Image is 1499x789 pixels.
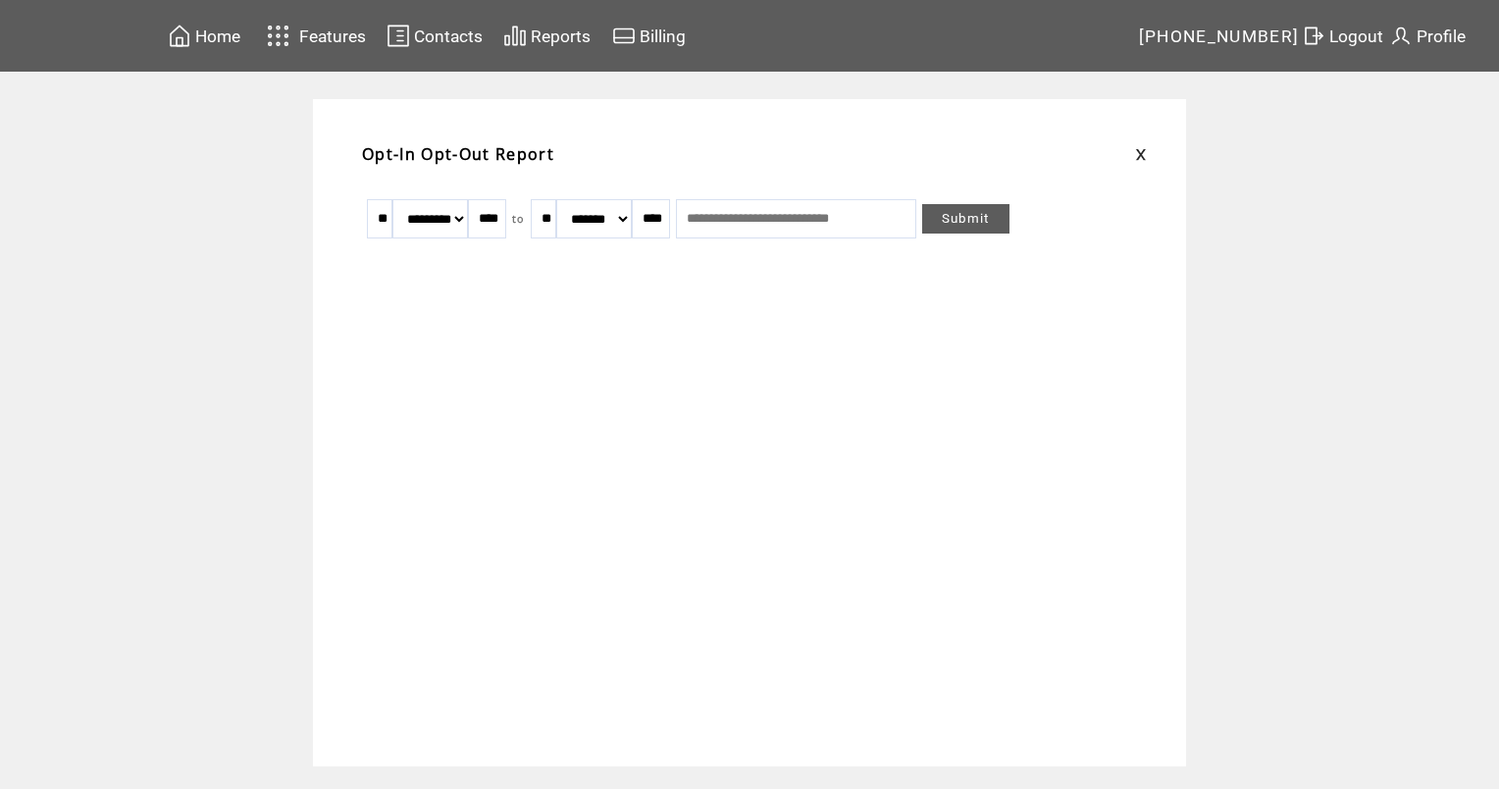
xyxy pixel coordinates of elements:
[1417,26,1466,46] span: Profile
[503,24,527,48] img: chart.svg
[1386,21,1469,51] a: Profile
[640,26,686,46] span: Billing
[258,17,369,55] a: Features
[1389,24,1413,48] img: profile.svg
[1299,21,1386,51] a: Logout
[1329,26,1383,46] span: Logout
[195,26,240,46] span: Home
[387,24,410,48] img: contacts.svg
[922,204,1009,234] a: Submit
[531,26,591,46] span: Reports
[414,26,483,46] span: Contacts
[299,26,366,46] span: Features
[612,24,636,48] img: creidtcard.svg
[362,143,554,165] span: Opt-In Opt-Out Report
[165,21,243,51] a: Home
[512,212,525,226] span: to
[500,21,594,51] a: Reports
[261,20,295,52] img: features.svg
[1302,24,1325,48] img: exit.svg
[384,21,486,51] a: Contacts
[168,24,191,48] img: home.svg
[609,21,689,51] a: Billing
[1139,26,1300,46] span: [PHONE_NUMBER]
